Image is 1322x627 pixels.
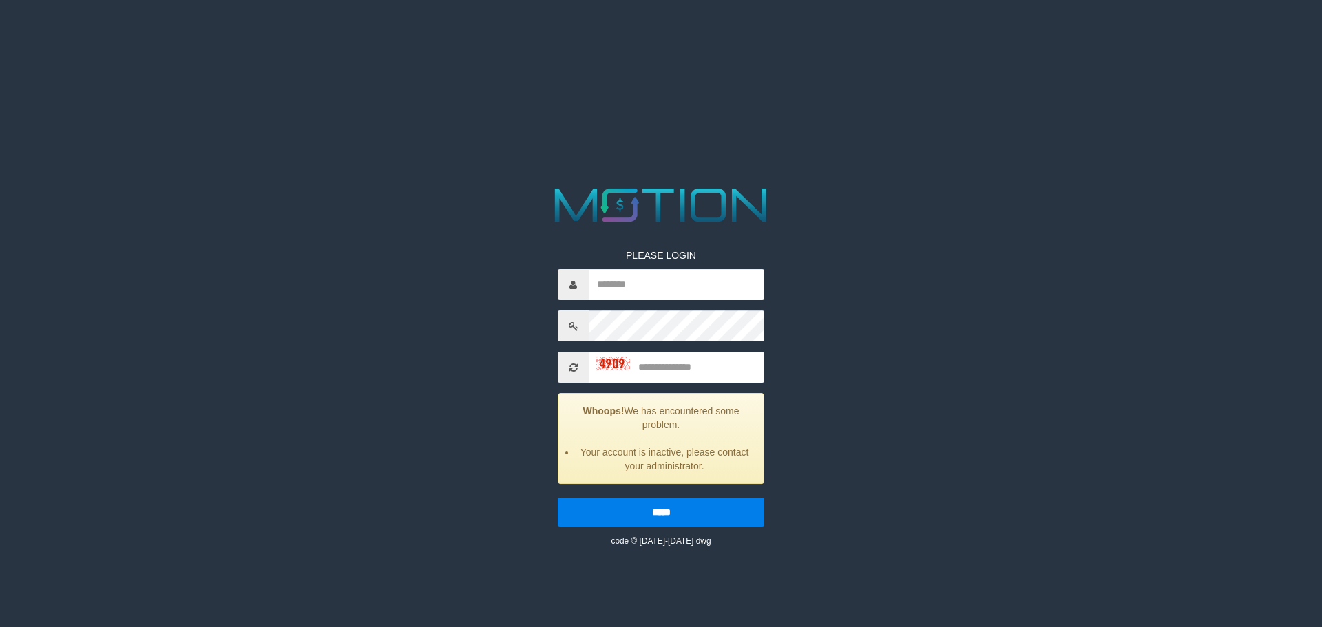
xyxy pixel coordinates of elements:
[545,182,777,228] img: MOTION_logo.png
[596,357,630,370] img: captcha
[611,536,711,546] small: code © [DATE]-[DATE] dwg
[583,405,625,416] strong: Whoops!
[576,445,753,473] li: Your account is inactive, please contact your administrator.
[558,393,764,484] div: We has encountered some problem.
[558,248,764,262] p: PLEASE LOGIN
